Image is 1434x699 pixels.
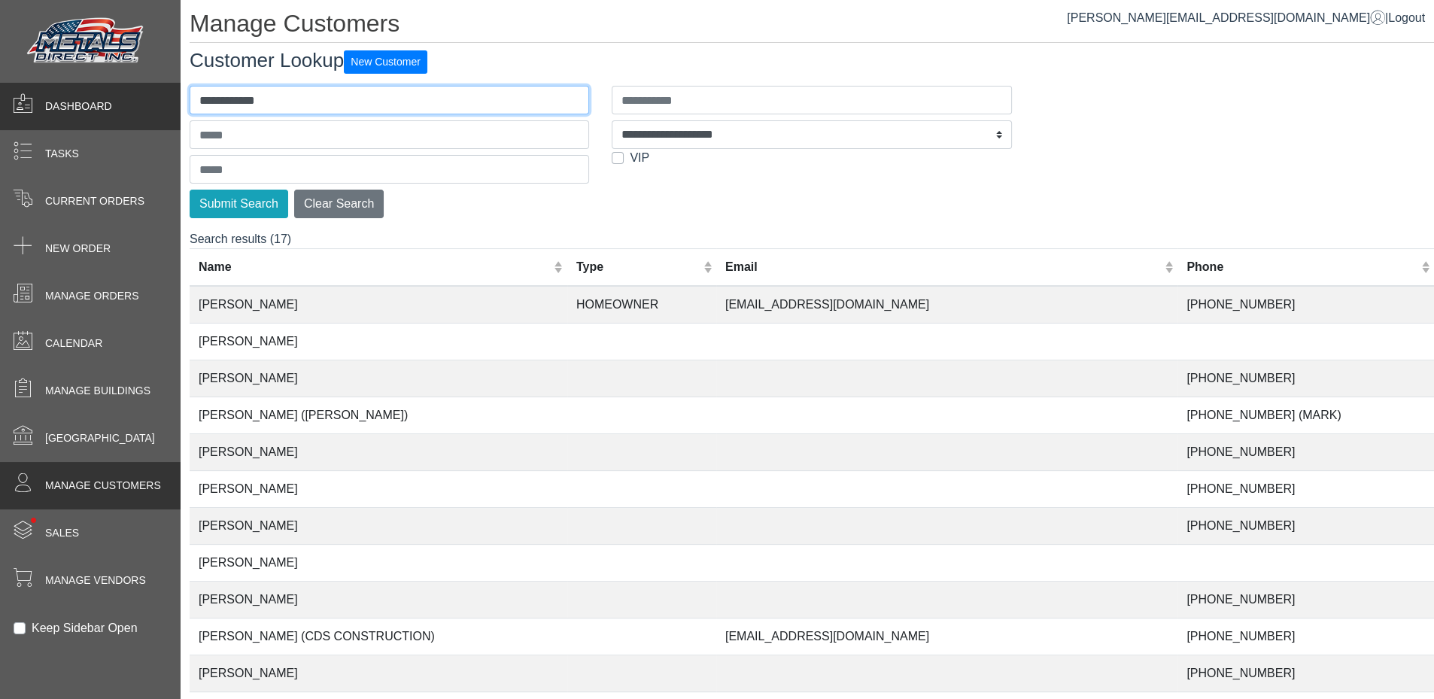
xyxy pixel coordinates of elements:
td: [PERSON_NAME] [190,360,567,397]
td: [PHONE_NUMBER] [1177,360,1434,397]
td: [PERSON_NAME] [190,471,567,508]
td: [PERSON_NAME] [190,582,567,618]
button: Clear Search [294,190,384,218]
label: Keep Sidebar Open [32,619,138,637]
h1: Manage Customers [190,9,1434,43]
a: [PERSON_NAME][EMAIL_ADDRESS][DOMAIN_NAME] [1067,11,1385,24]
span: Manage Vendors [45,573,146,588]
span: Manage Orders [45,288,138,304]
div: Name [199,258,550,276]
span: Calendar [45,336,102,351]
span: Current Orders [45,193,144,209]
td: [PERSON_NAME] (CDS CONSTRUCTION) [190,618,567,655]
button: Submit Search [190,190,288,218]
span: Manage Buildings [45,383,150,399]
img: Metals Direct Inc Logo [23,14,150,69]
label: VIP [630,149,649,167]
td: [PERSON_NAME] [190,286,567,324]
div: Type [576,258,700,276]
td: [PHONE_NUMBER] [1177,508,1434,545]
div: Email [725,258,1161,276]
td: [PERSON_NAME] ([PERSON_NAME]) [190,397,567,434]
span: Tasks [45,146,79,162]
td: [PERSON_NAME] [190,324,567,360]
div: | [1067,9,1425,27]
td: [PERSON_NAME] [190,508,567,545]
td: [EMAIL_ADDRESS][DOMAIN_NAME] [716,286,1177,324]
td: [PHONE_NUMBER] [1177,286,1434,324]
td: [PHONE_NUMBER] (MARK) [1177,397,1434,434]
td: [PHONE_NUMBER] [1177,471,1434,508]
button: New Customer [344,50,427,74]
span: Logout [1388,11,1425,24]
td: [EMAIL_ADDRESS][DOMAIN_NAME] [716,618,1177,655]
td: HOMEOWNER [567,286,716,324]
div: Phone [1186,258,1417,276]
td: [PHONE_NUMBER] [1177,655,1434,692]
td: [PHONE_NUMBER] [1177,434,1434,471]
a: New Customer [344,49,427,71]
span: Manage Customers [45,478,161,494]
td: [PERSON_NAME] [190,655,567,692]
td: [PERSON_NAME] [190,545,567,582]
span: Sales [45,525,79,541]
span: • [14,496,53,545]
td: [PERSON_NAME] [190,434,567,471]
span: Dashboard [45,99,112,114]
span: [GEOGRAPHIC_DATA] [45,430,155,446]
td: [PHONE_NUMBER] [1177,618,1434,655]
td: [PHONE_NUMBER] [1177,582,1434,618]
h3: Customer Lookup [190,49,1434,74]
span: New Order [45,241,111,257]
